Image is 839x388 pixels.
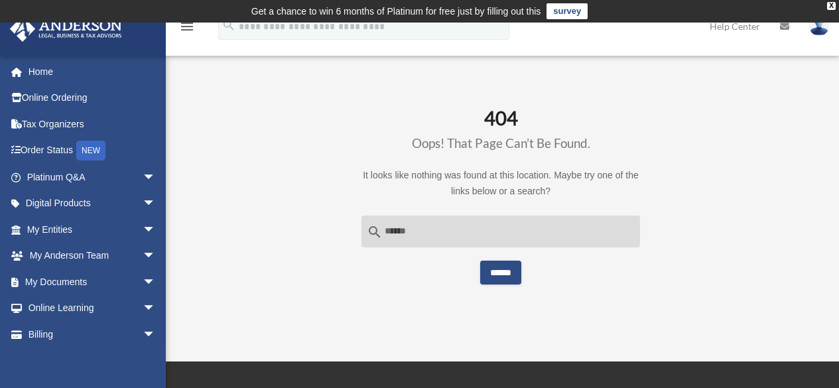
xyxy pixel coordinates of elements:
a: My Anderson Teamarrow_drop_down [9,243,176,269]
i: search [367,224,383,240]
span: arrow_drop_down [143,216,169,243]
a: Online Learningarrow_drop_down [9,295,176,322]
i: menu [179,19,195,34]
a: menu [179,23,195,34]
a: Tax Organizers [9,111,176,137]
img: User Pic [809,17,829,36]
span: arrow_drop_down [143,269,169,296]
h1: 404 [361,107,640,153]
span: arrow_drop_down [143,190,169,218]
small: Oops! That page can’t be found. [412,135,590,151]
span: arrow_drop_down [143,295,169,322]
i: search [222,18,236,32]
div: NEW [76,141,105,161]
div: Get a chance to win 6 months of Platinum for free just by filling out this [251,3,541,19]
img: Anderson Advisors Platinum Portal [6,16,126,42]
a: Billingarrow_drop_down [9,321,176,348]
span: arrow_drop_down [143,243,169,270]
a: Platinum Q&Aarrow_drop_down [9,164,176,190]
a: survey [547,3,588,19]
a: Digital Productsarrow_drop_down [9,190,176,217]
a: My Documentsarrow_drop_down [9,269,176,295]
a: Online Ordering [9,85,176,111]
a: Home [9,58,176,85]
a: My Entitiesarrow_drop_down [9,216,176,243]
span: arrow_drop_down [143,321,169,348]
div: close [827,2,836,10]
a: Order StatusNEW [9,137,176,164]
p: It looks like nothing was found at this location. Maybe try one of the links below or a search? [361,167,640,200]
span: arrow_drop_down [143,164,169,191]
